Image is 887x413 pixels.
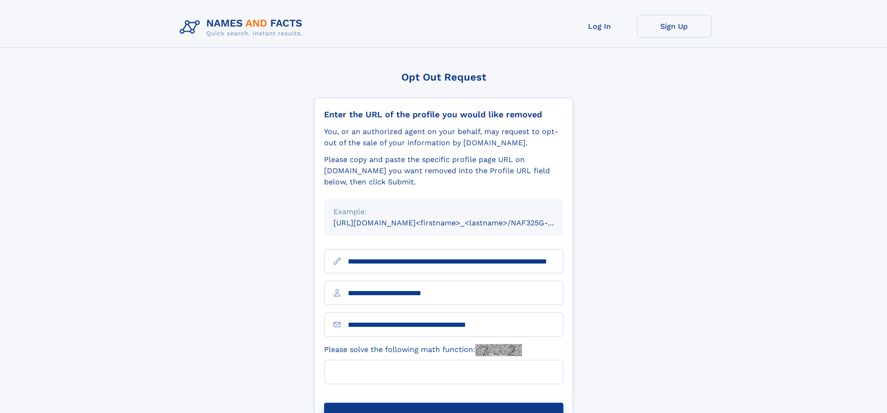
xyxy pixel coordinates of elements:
label: Please solve the following math function: [324,344,522,356]
div: Enter the URL of the profile you would like removed [324,109,563,120]
small: [URL][DOMAIN_NAME]<firstname>_<lastname>/NAF325G-xxxxxxxx [333,218,581,227]
div: Example: [333,206,554,217]
div: Opt Out Request [314,71,573,83]
img: Logo Names and Facts [176,15,310,40]
div: Please copy and paste the specific profile page URL on [DOMAIN_NAME] you want removed into the Pr... [324,154,563,188]
a: Log In [562,15,637,38]
a: Sign Up [637,15,711,38]
div: You, or an authorized agent on your behalf, may request to opt-out of the sale of your informatio... [324,126,563,149]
